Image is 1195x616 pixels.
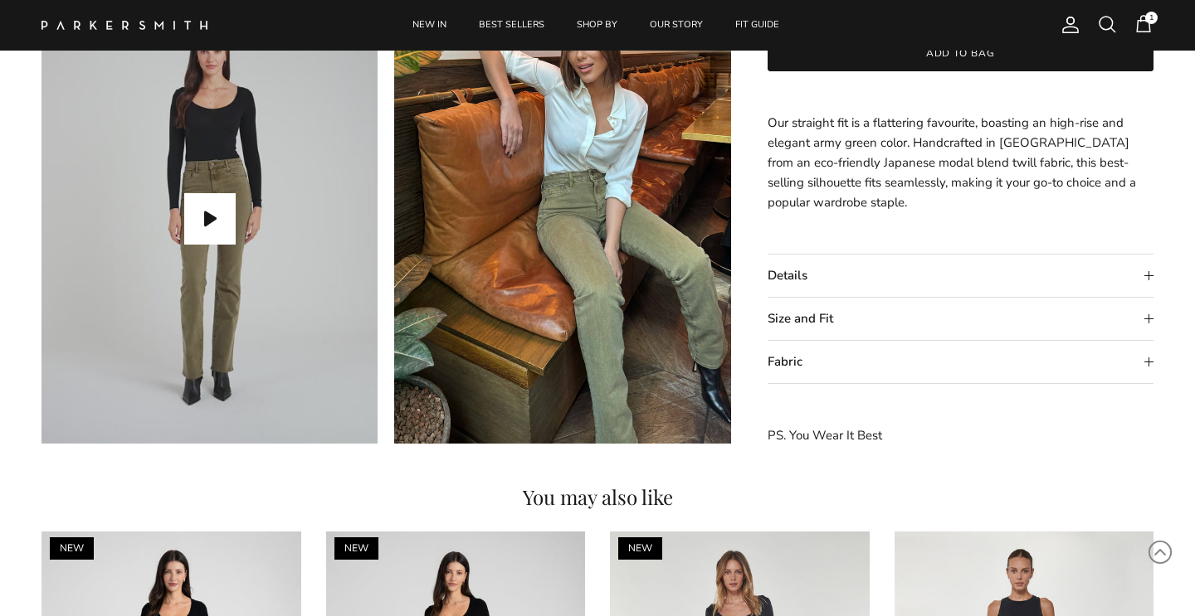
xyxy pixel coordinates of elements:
p: PS. You Wear It Best [768,425,1154,445]
svg: Scroll to Top [1148,540,1173,565]
summary: Size and Fit [768,298,1154,340]
img: Parker Smith [41,21,207,30]
button: Add to bag [768,35,1154,71]
h4: You may also like [41,487,1154,507]
a: Account [1054,15,1080,35]
a: 1 [1134,14,1154,36]
summary: Fabric [768,341,1154,383]
span: Our straight fit is a flattering favourite, boasting an high-rise and elegant army green color. H... [768,114,1136,211]
span: 1 [1145,12,1158,24]
button: Play video [184,193,236,245]
summary: Details [768,255,1154,297]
